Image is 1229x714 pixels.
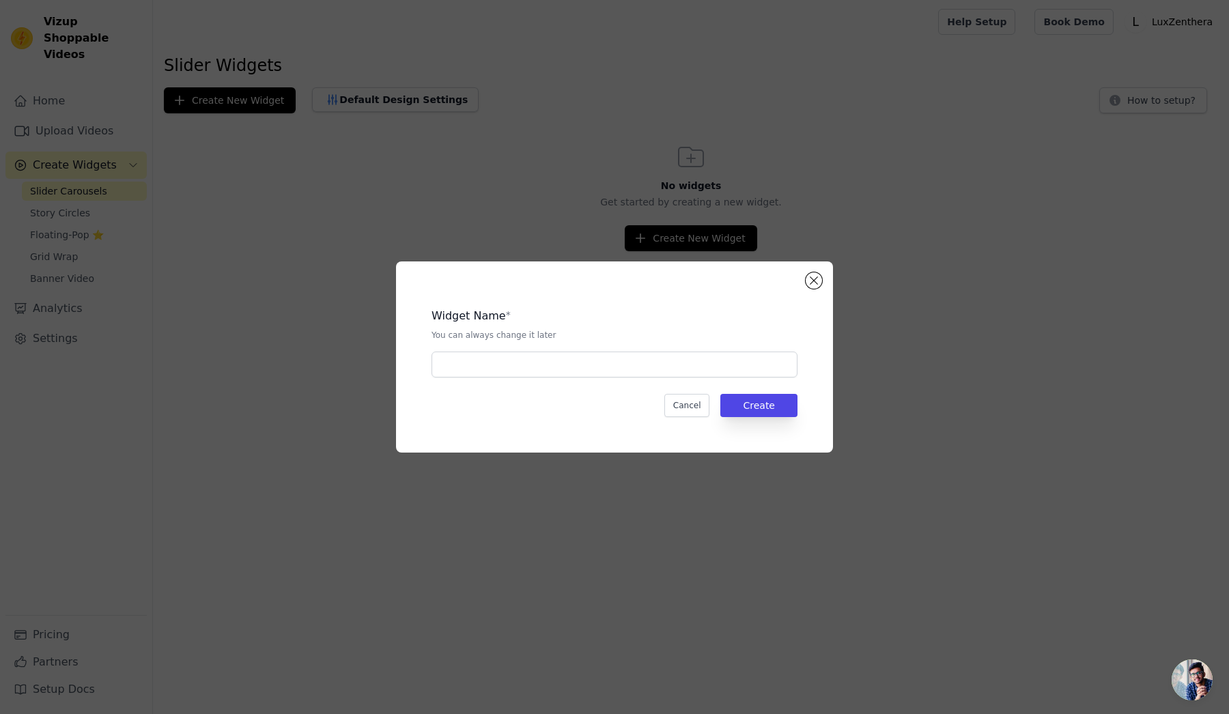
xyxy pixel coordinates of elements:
[664,394,710,417] button: Cancel
[432,330,797,341] p: You can always change it later
[432,308,506,324] legend: Widget Name
[1172,659,1213,700] a: Open chat
[720,394,797,417] button: Create
[806,272,822,289] button: Close modal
